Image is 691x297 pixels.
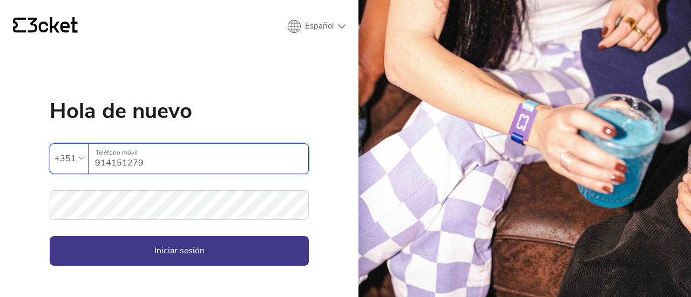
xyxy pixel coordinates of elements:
[50,100,309,122] h1: Hola de nuevo
[50,190,309,208] label: Contraseña
[13,17,78,36] a: {' '}
[50,236,309,265] button: Iniciar sesión
[55,150,76,167] div: +351
[13,18,26,33] g: {' '}
[89,144,308,162] label: Teléfono móvil
[95,144,308,174] input: Teléfono móvil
